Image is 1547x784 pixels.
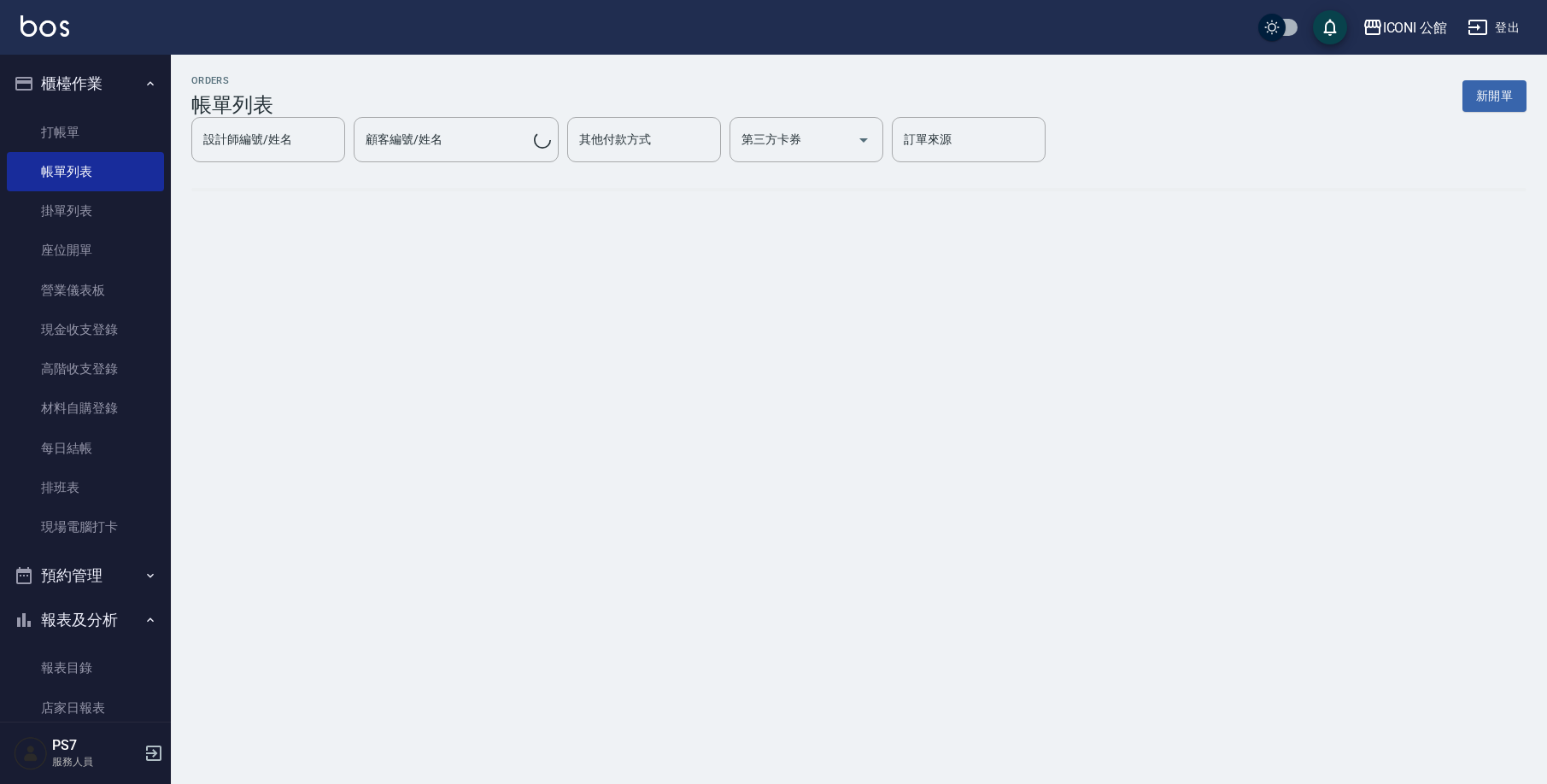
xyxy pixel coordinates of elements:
[7,191,164,231] a: 掛單列表
[14,736,48,770] img: Person
[7,688,164,728] a: 店家日報表
[7,598,164,642] button: 報表及分析
[7,389,164,428] a: 材料自購登錄
[1356,10,1455,45] button: ICONI 公館
[52,737,139,754] h5: PS7
[7,310,164,349] a: 現金收支登錄
[7,349,164,389] a: 高階收支登錄
[191,93,273,117] h3: 帳單列表
[1462,87,1526,103] a: 新開單
[7,553,164,598] button: 預約管理
[7,231,164,270] a: 座位開單
[7,113,164,152] a: 打帳單
[7,507,164,547] a: 現場電腦打卡
[1313,10,1347,44] button: save
[52,754,139,769] p: 服務人員
[191,75,273,86] h2: ORDERS
[7,468,164,507] a: 排班表
[1383,17,1448,38] div: ICONI 公館
[1461,12,1526,44] button: 登出
[7,271,164,310] a: 營業儀表板
[7,152,164,191] a: 帳單列表
[1462,80,1526,112] button: 新開單
[850,126,877,154] button: Open
[21,15,69,37] img: Logo
[7,61,164,106] button: 櫃檯作業
[7,648,164,687] a: 報表目錄
[7,429,164,468] a: 每日結帳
